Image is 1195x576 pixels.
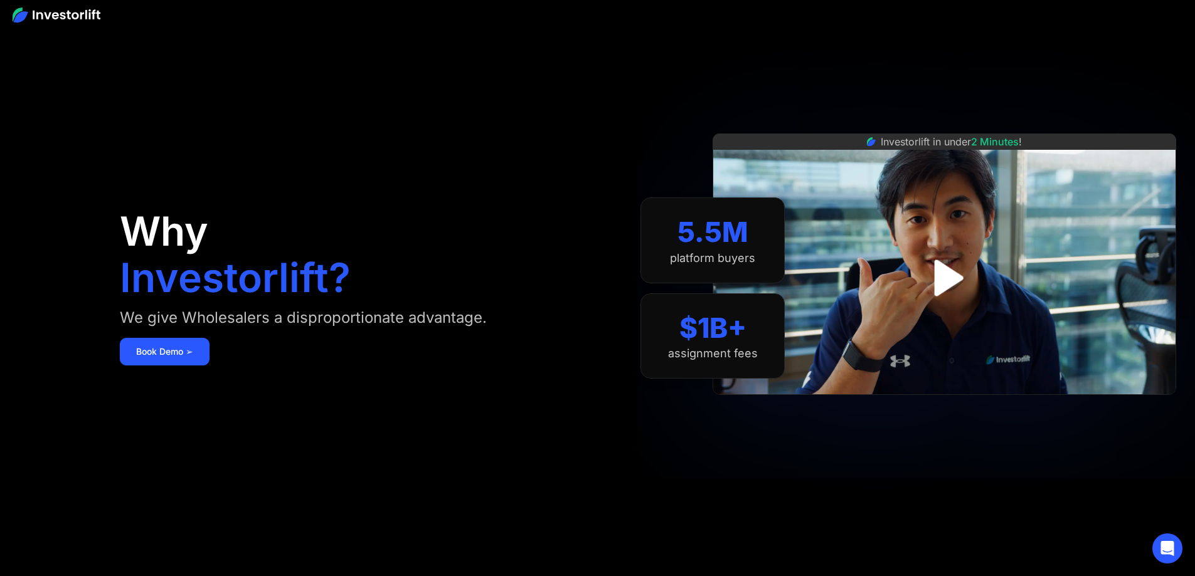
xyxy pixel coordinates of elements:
[881,134,1022,149] div: Investorlift in under !
[120,338,210,365] a: Book Demo ➢
[677,216,748,249] div: 5.5M
[668,347,758,360] div: assignment fees
[916,250,972,306] a: open lightbox
[679,312,746,345] div: $1B+
[670,251,755,265] div: platform buyers
[120,211,208,251] h1: Why
[120,308,487,328] div: We give Wholesalers a disproportionate advantage.
[851,401,1039,416] iframe: Customer reviews powered by Trustpilot
[1152,533,1182,563] div: Open Intercom Messenger
[971,135,1019,148] span: 2 Minutes
[120,258,351,298] h1: Investorlift?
